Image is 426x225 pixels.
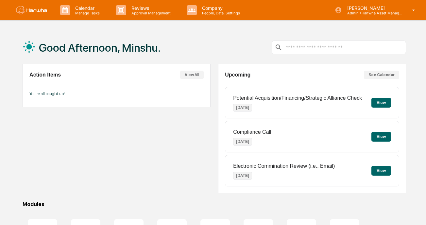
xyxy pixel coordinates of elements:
[126,11,174,15] p: Approval Management
[342,5,403,11] p: [PERSON_NAME]
[371,98,391,108] button: View
[233,138,252,146] p: [DATE]
[233,129,271,135] p: Compliance Call
[70,11,103,15] p: Manage Tasks
[225,72,250,78] h2: Upcoming
[126,5,174,11] p: Reviews
[39,41,161,54] h1: Good Afternoon, Minshu.
[197,11,243,15] p: People, Data, Settings
[233,95,362,101] p: Potential Acquisition/Financing/Strategic Alliance Check
[342,11,403,15] p: Admin • Hanwha Asset Management ([GEOGRAPHIC_DATA]) Ltd.
[233,172,252,180] p: [DATE]
[29,72,61,78] h2: Action Items
[180,71,204,79] button: View All
[364,71,399,79] button: See Calendar
[23,201,406,207] div: Modules
[29,91,204,96] p: You're all caught up!
[233,163,335,169] p: Electronic Commination Review (i.e., Email)
[70,5,103,11] p: Calendar
[371,166,391,176] button: View
[197,5,243,11] p: Company
[233,104,252,112] p: [DATE]
[16,6,47,14] img: logo
[371,132,391,142] button: View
